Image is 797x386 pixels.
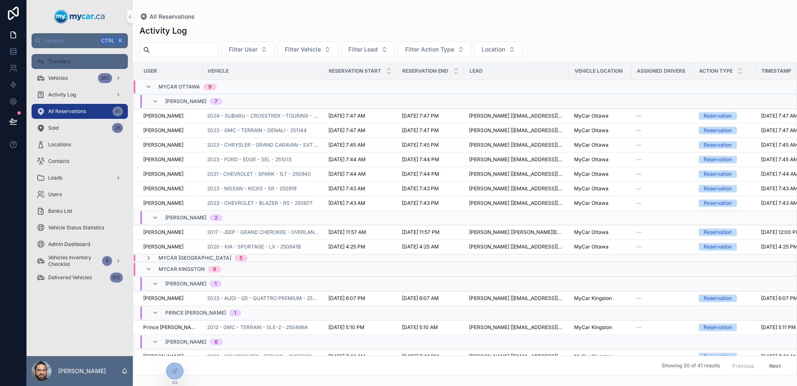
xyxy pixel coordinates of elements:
span: MyCar Ottawa [574,142,609,148]
span: -- [636,142,641,148]
span: MyCar Kingston [574,324,612,331]
span: [PERSON_NAME] [[EMAIL_ADDRESS][DOMAIN_NAME]] [469,185,564,192]
a: 2021 - CHEVROLET - SPARK - 1LT - 250940 [207,171,311,177]
span: [DATE] 7:47 PM [402,127,439,134]
span: [DATE] 7:46 PM [402,353,439,360]
div: 26 [112,123,123,133]
span: Transfers [48,58,71,65]
span: [DATE] 6:07 PM [328,295,365,302]
span: [PERSON_NAME] [143,200,183,207]
span: [PERSON_NAME] [143,353,183,360]
div: Reservation [704,127,732,134]
div: 9 [213,266,216,273]
div: 5 [240,255,242,261]
a: Vehicles Inventory Checklist6 [32,253,128,268]
div: 1 [215,280,217,287]
span: Assigned Drivers [637,68,685,74]
a: Delivered Vehicles612 [32,270,128,285]
a: 2023 - CHEVROLET - BLAZER - RS - 250877 [207,200,313,207]
button: Select Button [398,42,471,57]
span: Ctrl [100,37,115,45]
div: 9 [208,84,212,90]
img: App logo [54,10,105,23]
p: [PERSON_NAME] [58,367,106,375]
a: 2020 - KIA - SPORTAGE - LX - 250641B [207,243,301,250]
span: Users [48,191,62,198]
h1: Activity Log [139,25,187,37]
span: Prince [PERSON_NAME] [165,310,226,316]
span: [PERSON_NAME] [[EMAIL_ADDRESS][DOMAIN_NAME]] [469,295,564,302]
span: [PERSON_NAME] [143,127,183,134]
span: [PERSON_NAME] [[EMAIL_ADDRESS][DOMAIN_NAME]] [469,127,564,134]
span: [PERSON_NAME] [[EMAIL_ADDRESS][DOMAIN_NAME]] [469,324,564,331]
div: 2 [215,214,218,221]
span: [PERSON_NAME] [[EMAIL_ADDRESS][DOMAIN_NAME]] [469,156,564,163]
a: Vehicles360 [32,71,128,86]
span: [DATE] 5:10 AM [402,324,438,331]
span: [DATE] 7:46 AM [328,353,365,360]
span: [DATE] 7:43 AM [328,185,365,192]
a: All Reservations [139,12,195,21]
button: Next [763,359,787,372]
span: All Reservations [48,108,86,115]
span: [DATE] 7:44 PM [402,171,439,177]
a: 2023 - AUDI - Q5 - QUATTRO PREMIUM - 251160 [207,295,318,302]
span: Filter Vehicle [285,45,321,54]
span: [PERSON_NAME] [165,214,206,221]
span: [PERSON_NAME] [143,185,183,192]
span: [PERSON_NAME] [[EMAIL_ADDRESS][DOMAIN_NAME]] [469,353,564,360]
a: Admin Dashboard [32,237,128,252]
span: [DATE] 7:44 AM [328,156,366,163]
span: Jump to... [44,37,97,44]
span: [PERSON_NAME] [143,142,183,148]
span: MyCar Ottawa [574,113,609,119]
div: Reservation [704,324,732,331]
div: Reservation [704,199,732,207]
span: Location [482,45,505,54]
span: [DATE] 11:57 PM [402,229,440,236]
span: [PERSON_NAME] [165,339,206,345]
span: Action Type [699,68,733,74]
span: [DATE] 7:43 PM [402,200,439,207]
span: Prince [PERSON_NAME] [143,324,197,331]
span: -- [636,127,641,134]
span: MyCar Ottawa [574,156,609,163]
a: 2023 - FORD - EDGE - SEL - 251013 [207,156,291,163]
div: 612 [110,273,123,283]
span: [DATE] 7:44 PM [402,156,439,163]
span: [PERSON_NAME] [[PERSON_NAME][EMAIL_ADDRESS][DOMAIN_NAME]] [469,229,564,236]
a: 2017 - JEEP - GRAND CHEROKEE - OVERLAND - 250865 [207,229,318,236]
div: Reservation [704,243,732,251]
div: 1 [234,310,236,316]
a: Banks List [32,204,128,219]
span: Showing 30 of 41 results [662,363,720,369]
span: [DATE] 7:45 PM [402,142,439,148]
span: [DATE] 7:47 AM [328,113,365,119]
span: [DATE] 7:47 PM [402,113,439,119]
span: [PERSON_NAME] [[EMAIL_ADDRESS][DOMAIN_NAME]] [469,142,564,148]
button: Select Button [222,42,274,57]
span: Vehicle [208,68,229,74]
span: [DATE] 5:10 PM [328,324,364,331]
span: [PERSON_NAME] [165,98,206,105]
span: -- [636,200,641,207]
span: MyCar Kingston [574,353,612,360]
span: Filter User [229,45,257,54]
div: Reservation [704,229,732,236]
a: Users [32,187,128,202]
span: [DATE] 7:45 AM [328,142,365,148]
span: Delivered Vehicles [48,274,92,281]
span: Leads [48,175,62,181]
span: Lead [469,68,483,74]
span: MyCar Kingston [574,295,612,302]
a: 2022 - VOLKSWAGEN - TIGUAN - 4MOTION SEL PREMIUM R-LINE - 251110 [207,353,318,360]
span: [DATE] 4:25 PM [328,243,365,250]
span: 2024 - SUBARU - CROSSTREK - TOURING - 251196 [207,113,318,119]
span: [DATE] 7:43 PM [402,185,439,192]
a: Activity Log [32,87,128,102]
span: MyCar Ottawa [574,171,609,177]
